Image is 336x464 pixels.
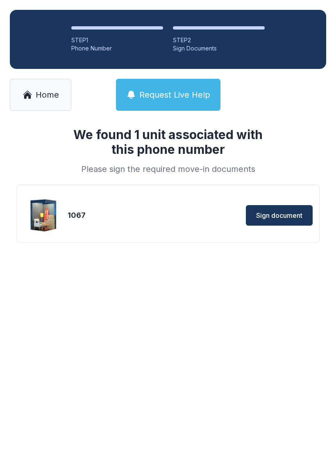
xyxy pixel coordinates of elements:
span: Home [36,89,59,101]
span: Request Live Help [139,89,210,101]
div: 1067 [68,210,166,221]
div: STEP 1 [71,36,163,44]
span: Sign document [256,210,302,220]
div: Phone Number [71,44,163,53]
h1: We found 1 unit associated with this phone number [63,127,273,157]
div: Please sign the required move-in documents [63,163,273,175]
div: STEP 2 [173,36,265,44]
div: Sign Documents [173,44,265,53]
